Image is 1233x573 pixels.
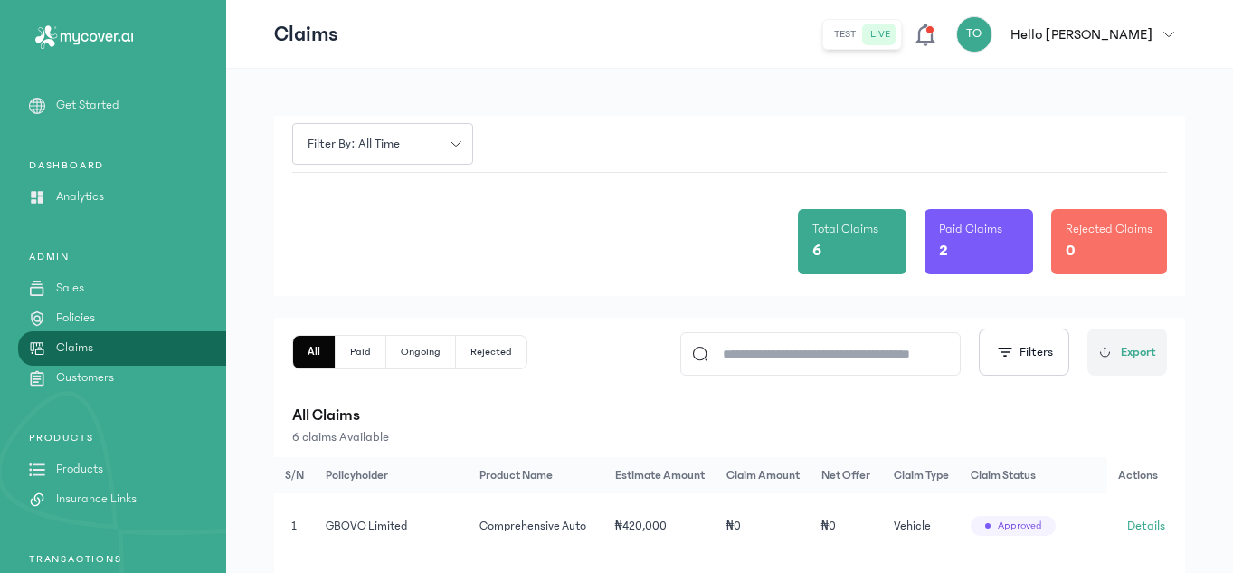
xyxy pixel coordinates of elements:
[883,457,960,493] th: Claim Type
[956,16,992,53] div: TO
[56,279,84,298] p: Sales
[998,519,1041,533] span: Approved
[274,457,315,493] th: S/N
[469,457,604,493] th: Product Name
[297,135,411,154] span: Filter by: all time
[469,493,604,559] td: Comprehensive Auto
[274,20,338,49] p: Claims
[716,457,811,493] th: Claim Amount
[716,493,811,559] td: ₦0
[56,490,137,509] p: Insurance Links
[1121,343,1156,362] span: Export
[811,493,883,559] td: ₦0
[326,520,407,532] span: GBOVO Limited
[604,457,716,493] th: Estimate Amount
[956,16,1185,53] button: TOHello [PERSON_NAME]
[1066,238,1076,263] p: 0
[812,238,821,263] p: 6
[336,336,386,368] button: Paid
[292,403,1167,428] p: All Claims
[827,24,863,45] button: test
[1066,220,1152,238] p: Rejected Claims
[894,520,931,532] span: Vehicle
[56,309,95,328] p: Policies
[56,460,103,479] p: Products
[1010,24,1152,45] p: Hello [PERSON_NAME]
[56,368,114,387] p: Customers
[291,520,297,532] span: 1
[292,428,1167,446] p: 6 claims Available
[315,457,469,493] th: Policyholder
[56,187,104,206] p: Analytics
[939,220,1019,238] p: Paid Claims
[56,339,93,358] p: Claims
[386,336,456,368] button: Ongoing
[1087,329,1167,376] button: Export
[292,123,473,165] button: Filter by: all time
[1127,517,1165,535] span: Details
[960,457,1123,493] th: Claim Status
[812,220,892,238] p: Total Claims
[56,96,119,115] p: Get Started
[604,493,716,559] td: ₦420,000
[1107,457,1185,493] th: Actions
[979,329,1069,376] button: Filters
[939,238,948,263] p: 2
[293,336,336,368] button: All
[456,336,526,368] button: Rejected
[1118,511,1174,540] a: Details
[863,24,897,45] button: live
[811,457,883,493] th: Net Offer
